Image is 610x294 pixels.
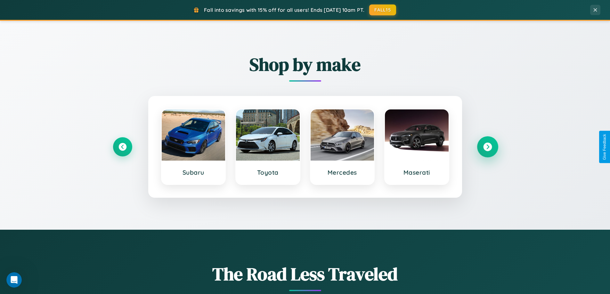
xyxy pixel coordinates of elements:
h1: The Road Less Traveled [113,262,497,286]
h2: Shop by make [113,52,497,77]
span: Fall into savings with 15% off for all users! Ends [DATE] 10am PT. [204,7,364,13]
iframe: Intercom live chat [6,272,22,288]
div: Give Feedback [602,134,607,160]
h3: Toyota [242,169,293,176]
h3: Maserati [391,169,442,176]
h3: Mercedes [317,169,368,176]
button: FALL15 [369,4,396,15]
h3: Subaru [168,169,219,176]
